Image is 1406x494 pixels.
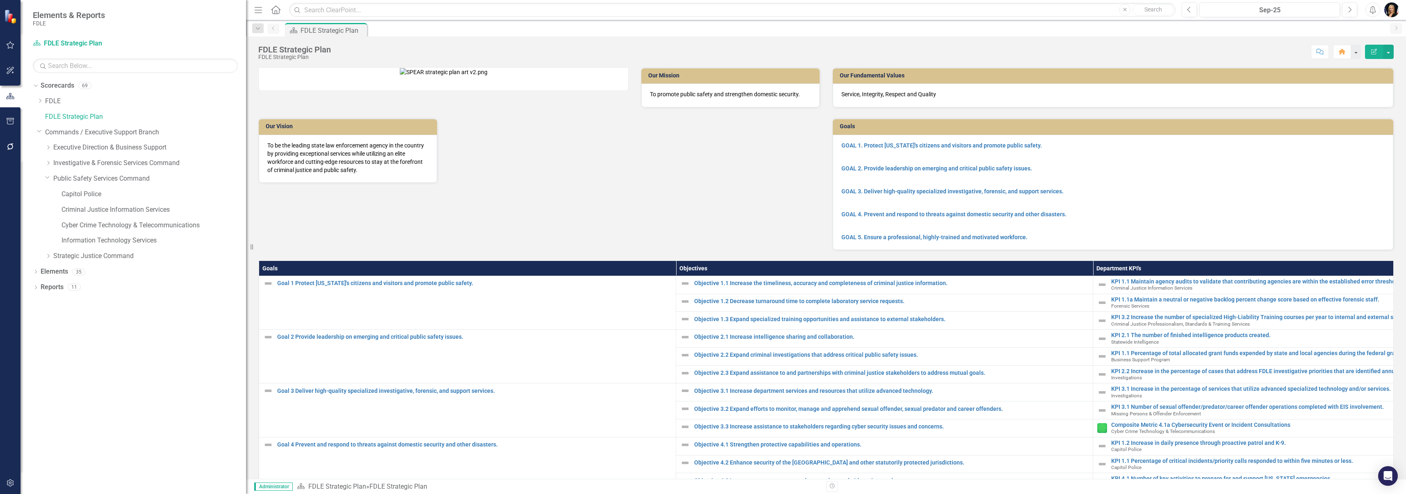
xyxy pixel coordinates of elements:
[680,386,690,396] img: Not Defined
[841,165,1032,172] a: GOAL 2. Provide leadership on emerging and critical public safety issues.
[308,483,366,490] a: FDLE Strategic Plan
[841,234,1028,240] a: GOAL 5. Ensure a professional, highly-trained and motivated workforce.
[1111,285,1192,291] span: Criminal Justice Information Services
[68,284,81,291] div: 11
[650,90,811,98] p: To promote public safety and strengthen domestic security.
[676,276,1093,294] td: Double-Click to Edit Right Click for Context Menu
[263,440,273,450] img: Not Defined
[1097,477,1107,487] img: Not Defined
[369,483,427,490] div: FDLE Strategic Plan
[62,190,246,199] a: Capitol Police
[1111,375,1142,381] span: Investigations
[53,159,246,168] a: Investigative & Forensic Services Command
[680,404,690,414] img: Not Defined
[45,112,246,122] a: FDLE Strategic Plan
[841,90,1385,98] p: Service, Integrity, Respect and Quality
[400,68,488,76] img: SPEAR strategic plan art v2.png
[694,370,1089,376] a: Objective 2.3 Expand assistance to and partnerships with criminal justice stakeholders to address...
[1384,2,1399,17] img: Heather Pence
[1097,441,1107,451] img: Not Defined
[259,437,676,491] td: Double-Click to Edit Right Click for Context Menu
[676,330,1093,348] td: Double-Click to Edit Right Click for Context Menu
[676,437,1093,455] td: Double-Click to Edit Right Click for Context Menu
[53,143,246,152] a: Executive Direction & Business Support
[648,73,816,79] h3: Our Mission
[680,332,690,342] img: Not Defined
[1378,466,1398,486] div: Open Intercom Messenger
[263,332,273,342] img: Not Defined
[694,388,1089,394] a: Objective 3.1 Increase department services and resources that utilize advanced technology.
[33,20,105,27] small: FDLE
[259,383,676,437] td: Double-Click to Edit Right Click for Context Menu
[41,283,64,292] a: Reports
[1111,465,1142,470] span: Capitol Police
[694,460,1089,466] a: Objective 4.2 Enhance security of the [GEOGRAPHIC_DATA] and other statutorily protected jurisdict...
[680,314,690,324] img: Not Defined
[694,280,1089,286] a: Objective 1.1 Increase the timeliness, accuracy and completeness of criminal justice information.
[680,476,690,485] img: Not Defined
[1144,6,1162,13] span: Search
[62,205,246,215] a: Criminal Justice Information Services
[1199,2,1340,17] button: Sep-25
[1097,387,1107,397] img: Not Defined
[694,478,1089,484] a: Objective 4.3 Improve emergency preparedness and mutual aid services and support.
[694,406,1089,412] a: Objective 3.2 Expand efforts to monitor, manage and apprehend sexual offender, sexual predator an...
[78,82,91,89] div: 69
[694,298,1089,304] a: Objective 1.2 Decrease turnaround time to complete laboratory service requests.
[277,334,672,340] a: Goal 2 Provide leadership on emerging and critical public safety issues.
[53,174,246,184] a: Public Safety Services Command
[266,123,433,129] h3: Our Vision
[45,97,246,106] a: FDLE
[301,25,365,36] div: FDLE Strategic Plan
[259,330,676,383] td: Double-Click to Edit Right Click for Context Menu
[1202,5,1337,15] div: Sep-25
[297,482,820,492] div: »
[680,297,690,306] img: Not Defined
[263,279,273,288] img: Not Defined
[254,483,293,491] span: Administrator
[676,347,1093,365] td: Double-Click to Edit Right Click for Context Menu
[1111,393,1142,399] span: Investigations
[1097,298,1107,308] img: Not Defined
[289,3,1176,17] input: Search ClearPoint...
[33,59,238,73] input: Search Below...
[72,268,85,275] div: 35
[258,45,331,54] div: FDLE Strategic Plan
[1097,369,1107,379] img: Not Defined
[1111,321,1250,327] span: Criminal Justice Professionalism, Standards & Training Services
[62,236,246,245] a: Information Technology Services
[840,123,1390,129] h3: Goals
[1111,411,1201,417] span: Missing Persons & Offender Enforcement
[33,39,135,48] a: FDLE Strategic Plan
[676,383,1093,401] td: Double-Click to Edit Right Click for Context Menu
[676,419,1093,437] td: Double-Click to Edit Right Click for Context Menu
[841,142,1042,149] a: GOAL 1. Protect [US_STATE]'s citizens and visitors and promote public safety.
[680,368,690,378] img: Not Defined
[680,440,690,450] img: Not Defined
[680,458,690,468] img: Not Defined
[841,211,1066,218] a: GOAL 4. Prevent and respond to threats against domestic security and other disasters.
[1111,428,1215,434] span: Cyber Crime Technology & Telecommunications
[4,9,18,23] img: ClearPoint Strategy
[1097,334,1107,344] img: Not Defined
[1097,351,1107,361] img: Not Defined
[841,188,1064,195] a: GOAL 3. Deliver high-quality specialized investigative, forensic, and support services.
[676,401,1093,419] td: Double-Click to Edit Right Click for Context Menu
[62,221,246,230] a: Cyber Crime Technology & Telecommunications
[676,312,1093,330] td: Double-Click to Edit Right Click for Context Menu
[263,386,273,396] img: Not Defined
[694,352,1089,358] a: Objective 2.2 Expand criminal investigations that address critical public safety issues.
[1097,316,1107,326] img: Not Defined
[1111,357,1170,363] span: Business Support Program
[676,365,1093,383] td: Double-Click to Edit Right Click for Context Menu
[41,81,74,91] a: Scorecards
[45,128,246,137] a: Commands / Executive Support Branch
[1111,339,1159,345] span: Statewide Intelligence
[1097,280,1107,290] img: Not Defined
[258,54,331,60] div: FDLE Strategic Plan
[277,442,672,448] a: Goal 4 Prevent and respond to threats against domestic security and other disasters.
[694,424,1089,430] a: Objective 3.3 Increase assistance to stakeholders regarding cyber security issues and concerns.
[33,10,105,20] span: Elements & Reports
